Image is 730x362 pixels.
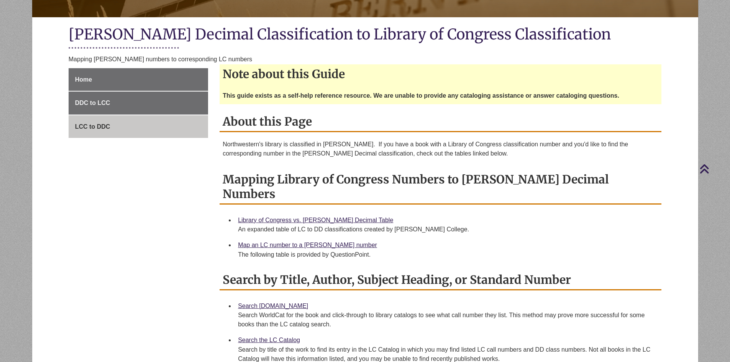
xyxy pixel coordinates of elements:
div: The following table is provided by QuestionPoint. [238,250,655,259]
div: An expanded table of LC to DD classifications created by [PERSON_NAME] College. [238,225,655,234]
span: LCC to DDC [75,123,110,130]
a: Search the LC Catalog [238,337,300,343]
a: DDC to LCC [69,92,208,115]
span: Mapping [PERSON_NAME] numbers to corresponding LC numbers [69,56,252,62]
a: Home [69,68,208,91]
a: Search [DOMAIN_NAME] [238,303,308,309]
span: DDC to LCC [75,100,110,106]
strong: This guide exists as a self-help reference resource. We are unable to provide any cataloging assi... [223,92,619,99]
div: Search WorldCat for the book and click-through to library catalogs to see what call number they l... [238,311,655,329]
h2: About this Page [220,112,661,132]
a: Library of Congress vs. [PERSON_NAME] Decimal Table [238,217,393,223]
span: Home [75,76,92,83]
h1: [PERSON_NAME] Decimal Classification to Library of Congress Classification [69,25,662,45]
h2: Note about this Guide [220,64,661,84]
h2: Mapping Library of Congress Numbers to [PERSON_NAME] Decimal Numbers [220,170,661,205]
a: Map an LC number to a [PERSON_NAME] number [238,242,377,248]
p: Northwestern's library is classified in [PERSON_NAME]. If you have a book with a Library of Congr... [223,140,658,158]
a: Back to Top [699,164,728,174]
a: LCC to DDC [69,115,208,138]
h2: Search by Title, Author, Subject Heading, or Standard Number [220,270,661,290]
div: Guide Page Menu [69,68,208,138]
